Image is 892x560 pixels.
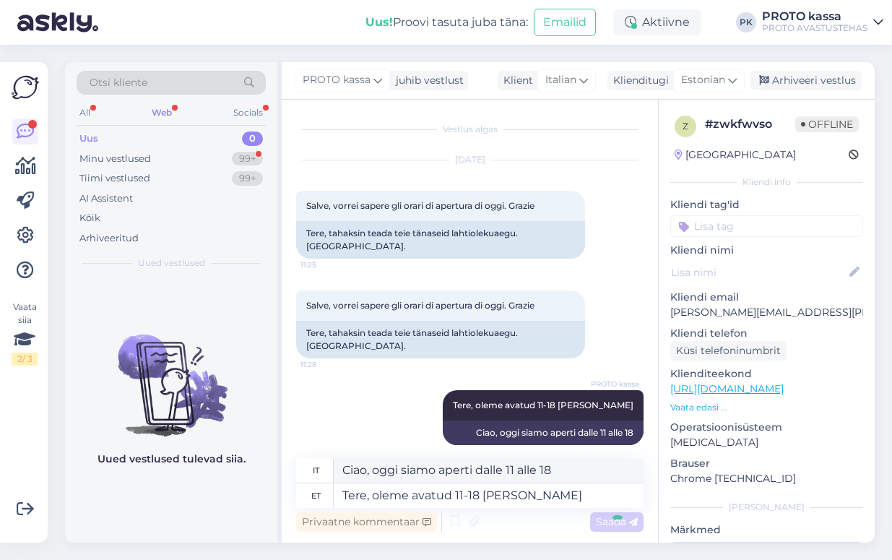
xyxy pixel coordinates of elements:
div: Kõik [79,211,100,225]
span: z [683,121,688,132]
div: 2 / 3 [12,353,38,366]
p: Kliendi telefon [670,326,863,341]
div: Kliendi info [670,176,863,189]
p: Kliendi email [670,290,863,305]
span: Italian [545,72,576,88]
a: [URL][DOMAIN_NAME] [670,382,784,395]
span: PROTO kassa [585,379,639,389]
div: Klient [498,73,533,88]
span: Estonian [681,72,725,88]
p: Vaata edasi ... [670,401,863,414]
span: Otsi kliente [90,75,147,90]
div: Arhiveeri vestlus [750,71,862,90]
p: Kliendi tag'id [670,197,863,212]
span: Tere, oleme avatud 11-18 [PERSON_NAME] [453,400,633,410]
div: 99+ [232,152,263,166]
p: Märkmed [670,522,863,538]
div: juhib vestlust [390,73,464,88]
span: 11:25 [300,259,355,270]
div: Tere, tahaksin teada teie tänaseid lahtiolekuaegu. [GEOGRAPHIC_DATA]. [296,321,585,358]
div: [DATE] [296,153,644,166]
div: Küsi telefoninumbrit [670,341,787,361]
div: Socials [230,103,266,122]
div: AI Assistent [79,191,133,206]
span: Offline [795,116,859,132]
div: PROTO kassa [762,11,867,22]
div: Aktiivne [613,9,701,35]
p: [MEDICAL_DATA] [670,435,863,450]
div: Tiimi vestlused [79,171,150,186]
span: Salve, vorrei sapere gli orari di apertura di oggi. Grazie [306,300,534,311]
a: PROTO kassaPROTO AVASTUSTEHAS [762,11,883,34]
input: Lisa tag [670,215,863,237]
div: [PERSON_NAME] [670,501,863,514]
div: [GEOGRAPHIC_DATA] [675,147,796,163]
div: Ciao, oggi siamo aperti dalle 11 alle 18 [443,421,644,445]
div: Web [149,103,175,122]
div: PROTO AVASTUSTEHAS [762,22,867,34]
p: Brauser [670,456,863,471]
p: Kliendi nimi [670,243,863,258]
div: Minu vestlused [79,152,151,166]
div: PK [736,12,756,33]
span: 11:28 [300,359,355,370]
span: Uued vestlused [138,257,205,270]
button: Emailid [534,9,596,36]
div: Uus [79,132,98,146]
div: # zwkfwvso [705,116,795,133]
div: 99+ [232,171,263,186]
img: Askly Logo [12,74,39,101]
div: Klienditugi [607,73,669,88]
img: No chats [65,309,277,439]
span: PROTO kassa [303,72,371,88]
div: Tere, tahaksin teada teie tänaseid lahtiolekuaegu. [GEOGRAPHIC_DATA]. [296,221,585,259]
b: Uus! [365,15,393,29]
p: Klienditeekond [670,366,863,382]
p: Uued vestlused tulevad siia. [98,452,246,467]
p: Chrome [TECHNICAL_ID] [670,471,863,486]
div: Vaata siia [12,301,38,366]
div: All [77,103,93,122]
div: Arhiveeritud [79,231,139,246]
span: Salve, vorrei sapere gli orari di apertura di oggi. Grazie [306,200,534,211]
p: Operatsioonisüsteem [670,420,863,435]
input: Lisa nimi [671,264,846,280]
div: Proovi tasuta juba täna: [365,14,528,31]
div: Vestlus algas [296,123,644,136]
p: [PERSON_NAME][EMAIL_ADDRESS][PERSON_NAME][DOMAIN_NAME] [670,305,863,320]
div: 0 [242,132,263,146]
